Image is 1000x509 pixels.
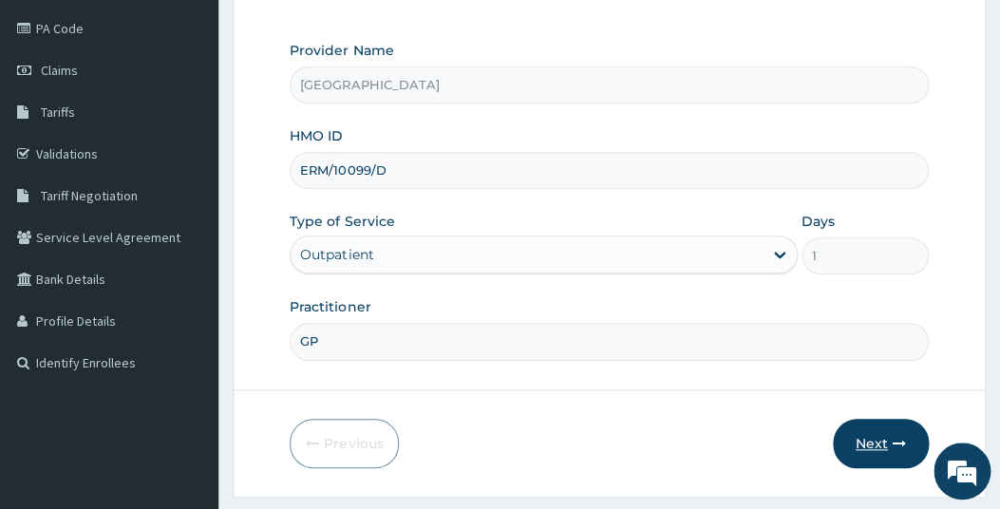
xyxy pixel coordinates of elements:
button: Next [833,419,929,468]
span: Claims [41,62,78,79]
span: We're online! [110,141,262,332]
label: Days [802,212,835,231]
input: Enter Name [290,323,928,360]
img: d_794563401_company_1708531726252_794563401 [35,95,77,142]
label: HMO ID [290,126,343,145]
span: Tariffs [41,104,75,121]
div: Outpatient [300,245,373,264]
label: Practitioner [290,297,370,316]
div: Minimize live chat window [311,9,357,55]
label: Provider Name [290,41,393,60]
div: Chat with us now [99,106,319,131]
input: Enter HMO ID [290,152,928,189]
textarea: Type your message and hit 'Enter' [9,322,362,388]
span: Tariff Negotiation [41,187,138,204]
button: Previous [290,419,399,468]
label: Type of Service [290,212,394,231]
